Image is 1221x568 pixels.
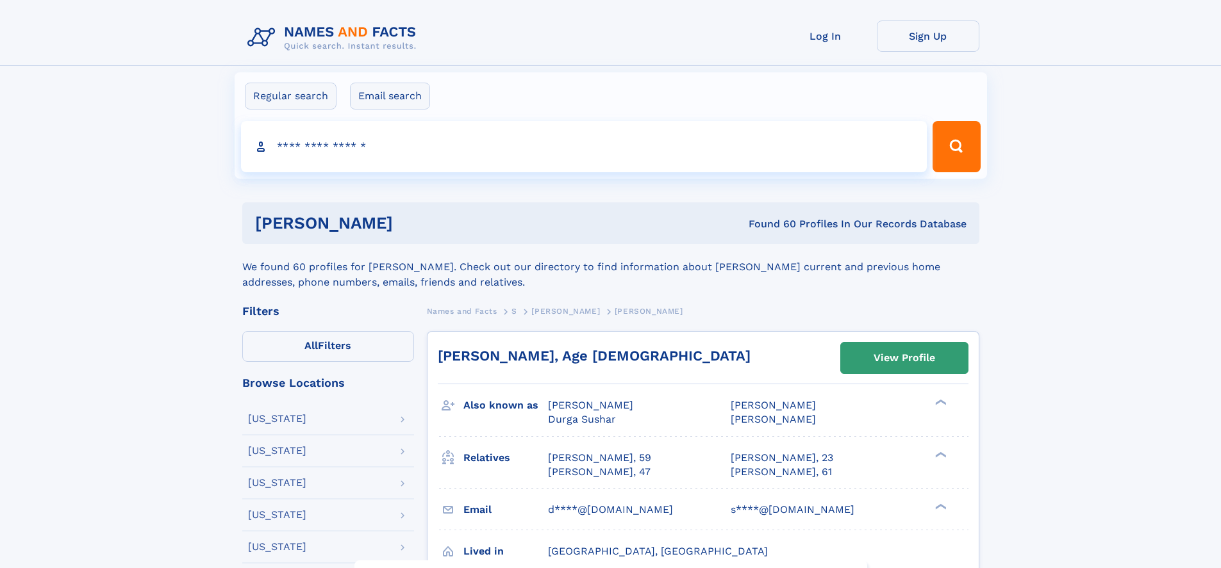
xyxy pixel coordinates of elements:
[304,339,318,352] span: All
[242,305,414,317] div: Filters
[932,398,947,407] div: ❯
[248,414,306,424] div: [US_STATE]
[511,303,517,319] a: S
[531,307,600,316] span: [PERSON_NAME]
[438,348,751,364] a: [PERSON_NAME], Age [DEMOGRAPHIC_DATA]
[350,83,430,110] label: Email search
[255,215,571,231] h1: [PERSON_NAME]
[463,394,548,416] h3: Also known as
[841,343,968,373] a: View Profile
[242,377,414,389] div: Browse Locations
[531,303,600,319] a: [PERSON_NAME]
[248,542,306,552] div: [US_STATE]
[932,450,947,458] div: ❯
[933,121,980,172] button: Search Button
[731,399,816,411] span: [PERSON_NAME]
[248,510,306,520] div: [US_STATE]
[570,217,967,231] div: Found 60 Profiles In Our Records Database
[463,499,548,521] h3: Email
[427,303,497,319] a: Names and Facts
[548,545,768,557] span: [GEOGRAPHIC_DATA], [GEOGRAPHIC_DATA]
[932,502,947,510] div: ❯
[874,343,935,373] div: View Profile
[731,413,816,425] span: [PERSON_NAME]
[548,465,651,479] a: [PERSON_NAME], 47
[463,540,548,562] h3: Lived in
[877,20,979,52] a: Sign Up
[463,447,548,469] h3: Relatives
[548,413,616,425] span: Durga Sushar
[242,20,427,55] img: Logo Names and Facts
[242,331,414,362] label: Filters
[248,446,306,456] div: [US_STATE]
[548,451,651,465] a: [PERSON_NAME], 59
[615,307,683,316] span: [PERSON_NAME]
[511,307,517,316] span: S
[242,244,979,290] div: We found 60 profiles for [PERSON_NAME]. Check out our directory to find information about [PERSON...
[731,465,832,479] a: [PERSON_NAME], 61
[245,83,336,110] label: Regular search
[548,399,633,411] span: [PERSON_NAME]
[241,121,927,172] input: search input
[731,451,833,465] a: [PERSON_NAME], 23
[248,478,306,488] div: [US_STATE]
[774,20,877,52] a: Log In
